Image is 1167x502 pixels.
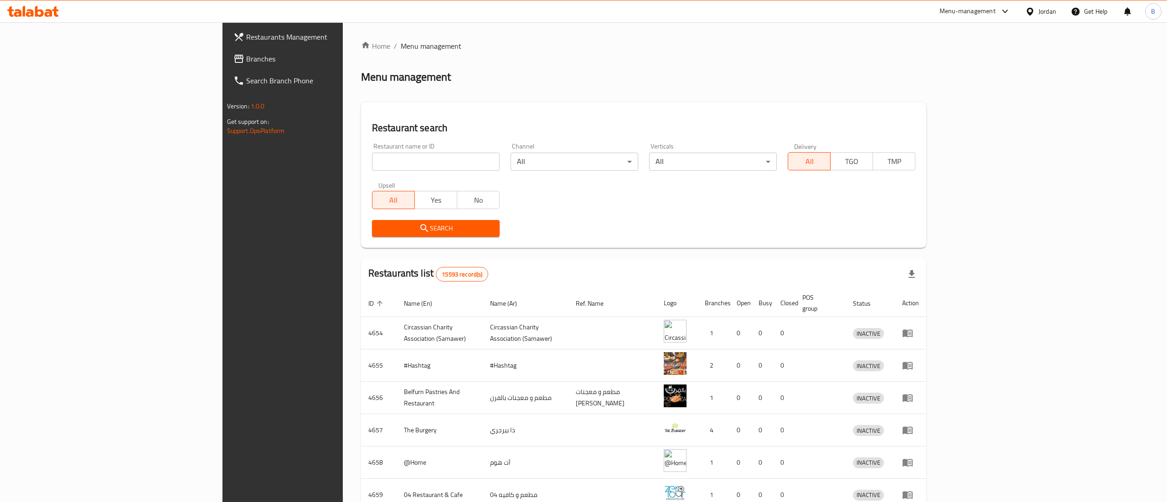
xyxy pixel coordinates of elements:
span: 15593 record(s) [436,270,488,279]
td: مطعم و معجنات [PERSON_NAME] [568,382,656,414]
input: Search for restaurant name or ID.. [372,153,500,171]
div: Menu [902,328,919,338]
div: Jordan [1038,6,1056,16]
h2: Menu management [361,70,451,84]
span: INACTIVE [853,490,884,500]
div: INACTIVE [853,457,884,468]
td: The Burgery [397,414,483,446]
button: All [372,191,415,209]
button: All [788,152,831,170]
td: 0 [751,349,773,382]
td: 0 [773,349,795,382]
th: Logo [656,289,697,317]
span: Branches [246,53,410,64]
th: Closed [773,289,795,317]
span: Search Branch Phone [246,75,410,86]
h2: Restaurants list [368,266,489,282]
span: INACTIVE [853,457,884,468]
a: Restaurants Management [226,26,418,48]
span: Yes [418,194,454,207]
div: Menu [902,360,919,371]
td: Belfurn Pastries And Restaurant [397,382,483,414]
span: All [376,194,411,207]
span: Name (En) [404,298,444,309]
td: ذا بيرجري [483,414,569,446]
span: INACTIVE [853,425,884,436]
button: TMP [873,152,915,170]
td: 0 [751,414,773,446]
div: Menu [902,489,919,500]
span: Search [379,223,492,234]
span: Restaurants Management [246,31,410,42]
img: #Hashtag [664,352,687,375]
td: 0 [751,382,773,414]
td: 0 [729,349,751,382]
img: @Home [664,449,687,472]
label: Upsell [378,182,395,188]
td: 0 [729,446,751,479]
div: Menu [902,457,919,468]
div: INACTIVE [853,425,884,436]
div: All [511,153,638,171]
td: @Home [397,446,483,479]
td: 1 [697,382,729,414]
td: ​Circassian ​Charity ​Association​ (Samawer) [483,317,569,349]
td: 1 [697,317,729,349]
td: #Hashtag [397,349,483,382]
th: Open [729,289,751,317]
td: 0 [773,446,795,479]
span: POS group [802,292,835,314]
span: No [461,194,496,207]
td: 0 [773,414,795,446]
td: 0 [729,317,751,349]
button: TGO [830,152,873,170]
td: 0 [751,317,773,349]
div: Menu [902,392,919,403]
span: INACTIVE [853,328,884,339]
div: Menu [902,425,919,435]
button: Search [372,220,500,237]
label: Delivery [794,143,817,149]
span: Version: [227,100,249,112]
a: Search Branch Phone [226,70,418,92]
span: Name (Ar) [490,298,529,309]
td: 0 [773,382,795,414]
td: 0 [729,414,751,446]
td: 0 [751,446,773,479]
div: All [649,153,777,171]
img: ​Circassian ​Charity ​Association​ (Samawer) [664,320,687,343]
th: Busy [751,289,773,317]
span: INACTIVE [853,361,884,371]
div: Total records count [436,267,488,282]
td: 0 [729,382,751,414]
th: Action [895,289,926,317]
span: TGO [834,155,869,168]
div: Menu-management [940,6,996,17]
div: INACTIVE [853,393,884,404]
td: 4 [697,414,729,446]
span: INACTIVE [853,393,884,404]
div: Export file [901,263,923,285]
td: آت هوم [483,446,569,479]
span: Menu management [401,41,461,51]
th: Branches [697,289,729,317]
img: Belfurn Pastries And Restaurant [664,384,687,407]
img: The Burgery [664,417,687,440]
span: TMP [877,155,912,168]
div: INACTIVE [853,328,884,339]
span: Status [853,298,883,309]
nav: breadcrumb [361,41,927,51]
span: ID [368,298,386,309]
span: Get support on: [227,116,269,128]
td: ​Circassian ​Charity ​Association​ (Samawer) [397,317,483,349]
span: 1.0.0 [251,100,265,112]
span: B [1151,6,1155,16]
a: Support.OpsPlatform [227,125,285,137]
button: No [457,191,500,209]
button: Yes [414,191,457,209]
h2: Restaurant search [372,121,916,135]
span: All [792,155,827,168]
a: Branches [226,48,418,70]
